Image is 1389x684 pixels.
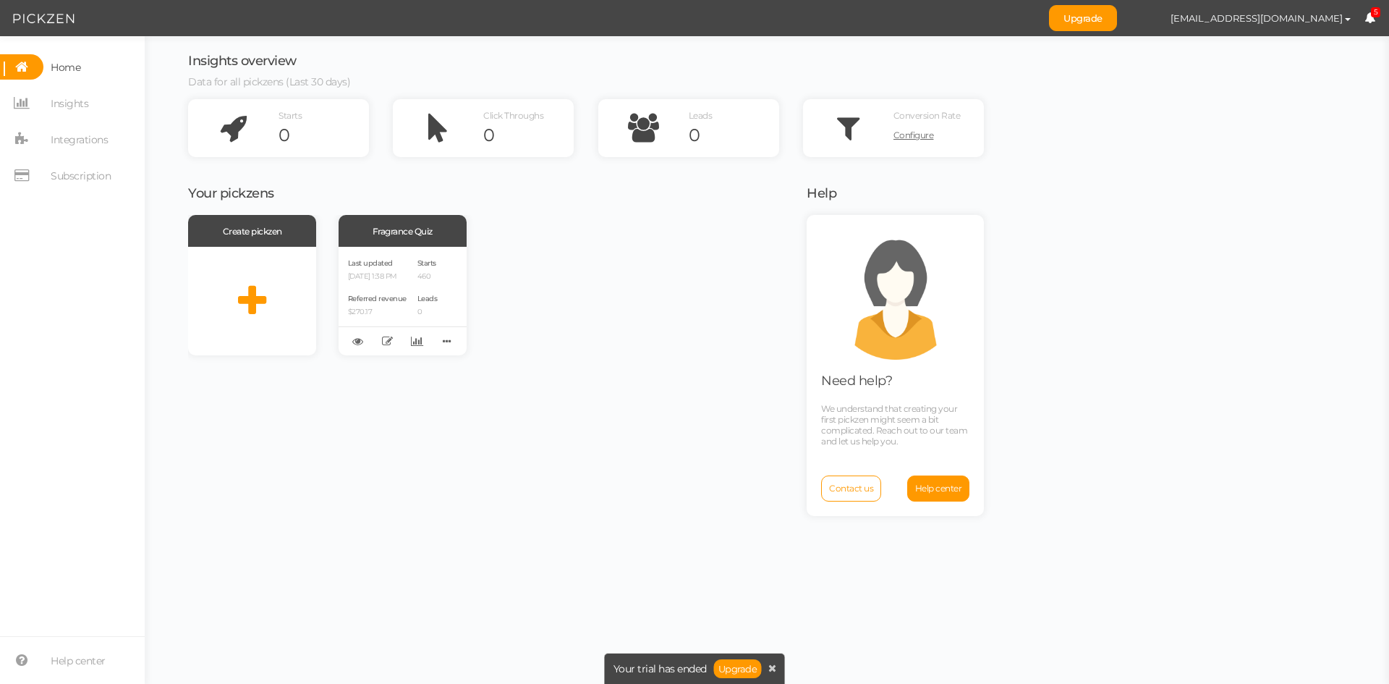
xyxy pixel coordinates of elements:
[613,664,707,674] span: Your trial has ended
[893,110,961,121] span: Conversion Rate
[51,56,80,79] span: Home
[348,272,407,282] p: [DATE] 1:38 PM
[348,308,407,317] p: $270.17
[821,373,892,389] span: Need help?
[188,53,297,69] span: Insights overview
[1131,6,1157,31] img: b3e142cb9089df8073c54e68b41907af
[689,110,713,121] span: Leads
[807,185,836,201] span: Help
[339,247,467,355] div: Last updated [DATE] 1:38 PM Referred revenue $270.17 Starts 460 Leads 0
[188,75,350,88] span: Data for all pickzens (Last 30 days)
[417,308,438,317] p: 0
[51,649,106,672] span: Help center
[907,476,970,502] a: Help center
[188,185,274,201] span: Your pickzens
[831,229,961,360] img: support.png
[483,124,574,146] div: 0
[893,130,934,140] span: Configure
[348,294,407,303] span: Referred revenue
[417,258,436,268] span: Starts
[1157,6,1364,30] button: [EMAIL_ADDRESS][DOMAIN_NAME]
[417,294,438,303] span: Leads
[893,124,984,146] a: Configure
[915,483,962,494] span: Help center
[279,110,302,121] span: Starts
[279,124,369,146] div: 0
[689,124,779,146] div: 0
[1049,5,1117,31] a: Upgrade
[417,272,438,282] p: 460
[339,215,467,247] div: Fragrance Quiz
[829,483,873,494] span: Contact us
[483,110,543,121] span: Click Throughs
[223,226,282,237] span: Create pickzen
[51,164,111,187] span: Subscription
[348,258,393,268] span: Last updated
[821,403,967,447] span: We understand that creating your first pickzen might seem a bit complicated. Reach out to our tea...
[51,128,108,151] span: Integrations
[51,92,88,115] span: Insights
[1171,12,1343,24] span: [EMAIL_ADDRESS][DOMAIN_NAME]
[13,10,75,28] img: Pickzen logo
[714,659,762,678] a: Upgrade
[1371,7,1381,18] span: 5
